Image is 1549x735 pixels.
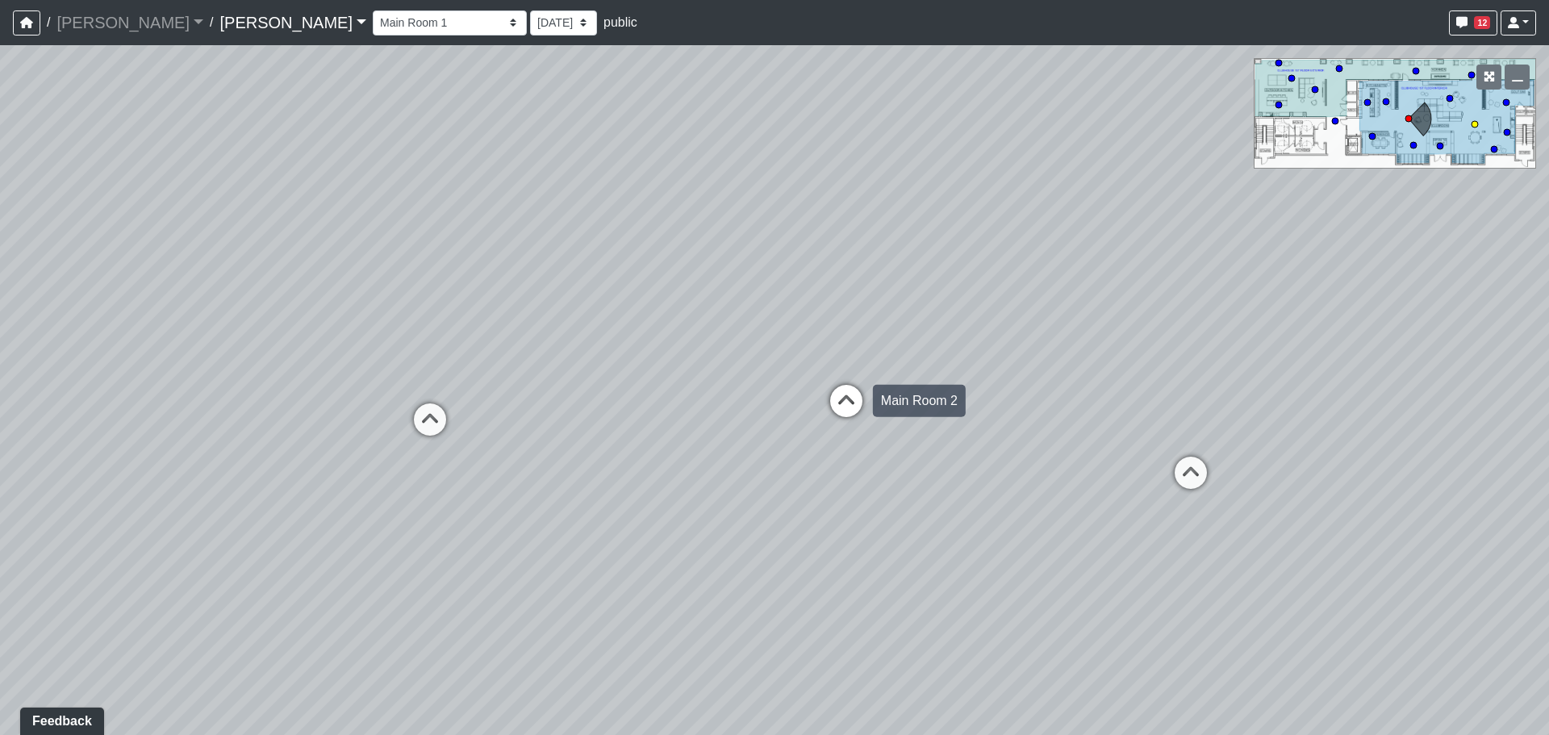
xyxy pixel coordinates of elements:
a: [PERSON_NAME] [56,6,203,39]
span: / [203,6,219,39]
iframe: Ybug feedback widget [12,703,107,735]
span: / [40,6,56,39]
a: [PERSON_NAME] [219,6,366,39]
span: public [603,15,637,29]
button: 12 [1449,10,1497,35]
div: Main Room 2 [873,385,966,417]
span: 12 [1474,16,1490,29]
